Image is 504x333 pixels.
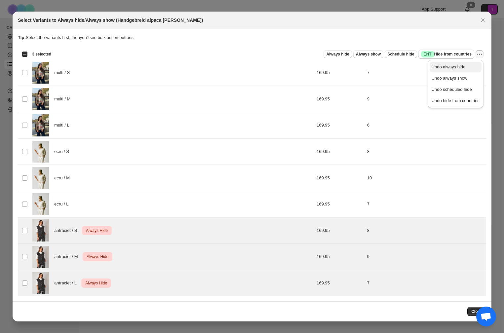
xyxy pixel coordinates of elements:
td: 169.95 [315,191,365,217]
span: antraciet / L [54,280,80,286]
span: Always Hide [84,279,108,287]
span: Close [471,309,482,314]
td: 169.95 [315,217,365,244]
span: Always Hide [85,227,109,235]
img: inti-gilet-anabel-aw2555-multi-2.jpg [32,88,49,110]
td: 169.95 [315,244,365,270]
span: antraciet / S [54,227,81,234]
span: Undo always hide [432,64,466,69]
td: 8 [365,138,486,165]
span: Undo always show [432,76,467,81]
td: 169.95 [315,86,365,112]
span: Undo scheduled hide [432,87,472,92]
span: ENT [424,52,432,57]
span: ecru / M [54,175,73,181]
img: AW2555-Anabel-2.jpg [32,193,49,215]
button: Close [478,16,487,25]
img: inti-knitwear-antraciet-gilet-met-knoopsluiting-anabel-AW2555-1_b55987a3-f498-407e-a0ce-fb2c861c3... [32,272,49,294]
td: 169.95 [315,112,365,138]
td: 9 [365,86,486,112]
span: multi / L [54,122,73,129]
img: AW2555-Anabel-2.jpg [32,141,49,163]
span: antraciet / M [54,253,81,260]
button: Always hide [324,50,352,58]
span: Schedule hide [387,52,414,57]
span: 3 selected [32,52,51,57]
span: Hide from countries [421,51,472,57]
td: 169.95 [315,165,365,191]
td: 10 [365,165,486,191]
td: 6 [365,112,486,138]
span: Always hide [326,52,349,57]
span: ecru / L [54,201,72,207]
td: 7 [365,59,486,86]
img: inti-knitwear-antraciet-gilet-met-knoopsluiting-anabel-AW2555-1_b55987a3-f498-407e-a0ce-fb2c861c3... [32,219,49,241]
button: Always show [353,50,383,58]
span: Always show [356,52,381,57]
span: multi / M [54,96,74,102]
div: Open de chat [476,307,496,326]
span: multi / S [54,69,73,76]
td: 9 [365,244,486,270]
button: Close [467,307,486,316]
button: Undo always hide [430,62,482,72]
p: Select the variants first, then you'll see bulk action buttons [18,34,486,41]
img: inti-gilet-anabel-aw2555-multi-2.jpg [32,114,49,136]
button: More actions [476,50,484,58]
img: inti-gilet-anabel-aw2555-multi-2.jpg [32,62,49,84]
span: ecru / S [54,148,73,155]
button: Undo always show [430,73,482,84]
button: SuccessENTHide from countries [418,50,474,59]
span: Undo hide from countries [432,98,480,103]
span: Always Hide [85,253,110,261]
td: 169.95 [315,138,365,165]
td: 169.95 [315,270,365,296]
button: Undo scheduled hide [430,84,482,95]
h2: Select Variants to Always hide/Always show (Handgebreid alpaca [PERSON_NAME]) [18,17,203,23]
button: Schedule hide [385,50,417,58]
strong: Tip: [18,35,26,40]
td: 8 [365,217,486,244]
td: 7 [365,191,486,217]
img: inti-knitwear-antraciet-gilet-met-knoopsluiting-anabel-AW2555-1_b55987a3-f498-407e-a0ce-fb2c861c3... [32,246,49,268]
img: AW2555-Anabel-2.jpg [32,167,49,189]
td: 7 [365,270,486,296]
td: 169.95 [315,59,365,86]
button: Undo hide from countries [430,95,482,106]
